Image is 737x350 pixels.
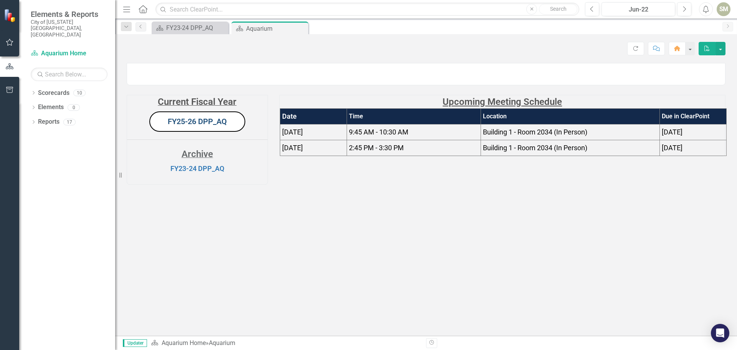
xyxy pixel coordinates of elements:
div: Open Intercom Messenger [711,324,729,342]
span: 2:45 PM - 3:30 PM [349,144,404,152]
button: Search [539,4,577,15]
strong: Date [282,112,297,120]
span: [DATE] [282,144,303,152]
small: City of [US_STATE][GEOGRAPHIC_DATA], [GEOGRAPHIC_DATA] [31,19,107,38]
div: 10 [73,90,86,96]
span: [DATE] [282,128,303,136]
strong: Location [483,113,507,120]
button: Jun-22 [601,2,675,16]
span: 9:45 AM - 10:30 AM [349,128,408,136]
button: SM [717,2,730,16]
a: FY23-24 DPP_AQ [170,164,224,173]
img: ClearPoint Strategy [4,9,17,22]
div: Aquarium [246,24,306,33]
span: [DATE] [662,144,682,152]
a: Reports [38,118,59,126]
span: Building 1 - Room 2034 (In Person) [483,128,587,136]
strong: Current Fiscal Year [158,96,236,107]
div: Jun-22 [604,5,673,14]
a: Aquarium Home [31,49,107,58]
a: FY25-26 DPP_AQ [168,117,227,126]
strong: Archive [182,149,213,159]
span: Search [550,6,567,12]
strong: Upcoming Meeting Schedule [443,96,562,107]
div: FY23-24 DPP_AQ [166,23,226,33]
input: Search ClearPoint... [155,3,579,16]
span: [DATE] [662,128,682,136]
strong: Time [349,113,363,120]
div: 0 [68,104,80,111]
a: Scorecards [38,89,69,98]
input: Search Below... [31,68,107,81]
span: Elements & Reports [31,10,107,19]
a: Aquarium Home [162,339,206,347]
div: 17 [63,119,76,125]
span: Updater [123,339,147,347]
strong: Due in ClearPoint [662,113,709,120]
button: FY25-26 DPP_AQ [149,111,245,132]
div: Aquarium [209,339,235,347]
a: FY23-24 DPP_AQ [154,23,226,33]
a: Elements [38,103,64,112]
span: Building 1 - Room 2034 (In Person) [483,144,587,152]
div: » [151,339,420,348]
